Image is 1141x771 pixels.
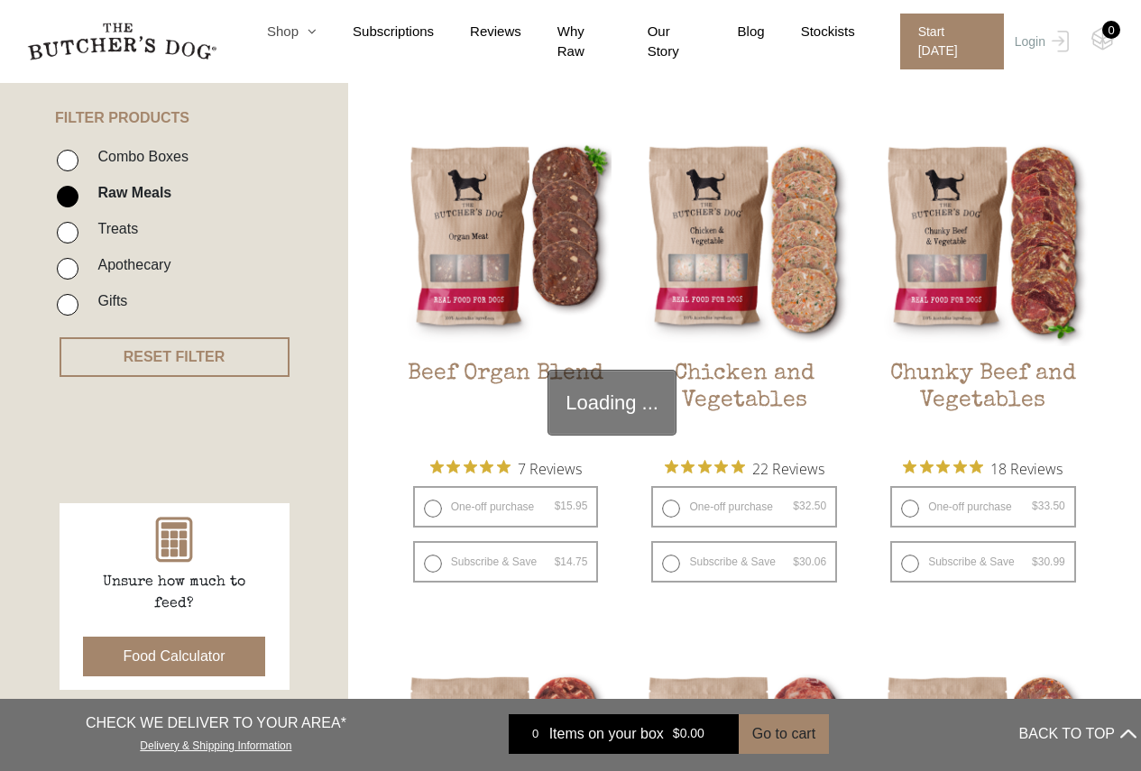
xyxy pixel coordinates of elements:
[877,133,1090,346] img: Chunky Beef and Vegetables
[1091,27,1114,50] img: TBD_Cart-Empty.png
[555,500,588,512] bdi: 15.95
[890,541,1076,583] label: Subscribe & Save
[413,541,599,583] label: Subscribe & Save
[1032,500,1038,512] span: $
[60,337,290,377] button: RESET FILTER
[882,14,1010,69] a: Start [DATE]
[549,723,664,745] span: Items on your box
[612,22,702,62] a: Our Story
[793,500,826,512] bdi: 32.50
[1032,555,1038,568] span: $
[1102,21,1120,39] div: 0
[890,486,1076,528] label: One-off purchase
[638,133,851,445] a: Chicken and VegetablesChicken and Vegetables
[509,714,739,754] a: 0 Items on your box $0.00
[140,735,291,752] a: Delivery & Shipping Information
[88,289,127,313] label: Gifts
[522,725,549,743] div: 0
[739,714,829,754] button: Go to cart
[793,555,799,568] span: $
[555,500,561,512] span: $
[752,454,824,482] span: 22 Reviews
[88,144,189,169] label: Combo Boxes
[555,555,588,568] bdi: 14.75
[83,637,266,676] button: Food Calculator
[877,361,1090,445] h2: Chunky Beef and Vegetables
[877,133,1090,445] a: Chunky Beef and VegetablesChunky Beef and Vegetables
[547,370,676,436] div: Loading ...
[900,14,1004,69] span: Start [DATE]
[400,133,612,346] img: Beef Organ Blend
[555,555,561,568] span: $
[702,22,765,42] a: Blog
[1032,500,1065,512] bdi: 33.50
[88,252,170,277] label: Apothecary
[651,486,837,528] label: One-off purchase
[84,572,264,615] p: Unsure how much to feed?
[231,22,317,42] a: Shop
[413,486,599,528] label: One-off purchase
[673,727,680,741] span: $
[903,454,1063,482] button: Rated 5 out of 5 stars from 18 reviews. Jump to reviews.
[400,133,612,445] a: Beef Organ BlendBeef Organ Blend
[88,180,171,205] label: Raw Meals
[1032,555,1065,568] bdi: 30.99
[521,22,612,62] a: Why Raw
[638,361,851,445] h2: Chicken and Vegetables
[665,454,824,482] button: Rated 4.9 out of 5 stars from 22 reviews. Jump to reviews.
[430,454,582,482] button: Rated 5 out of 5 stars from 7 reviews. Jump to reviews.
[1019,712,1136,756] button: BACK TO TOP
[86,712,346,734] p: CHECK WE DELIVER TO YOUR AREA*
[518,454,582,482] span: 7 Reviews
[88,216,138,241] label: Treats
[673,727,704,741] bdi: 0.00
[400,361,612,445] h2: Beef Organ Blend
[990,454,1063,482] span: 18 Reviews
[434,22,521,42] a: Reviews
[793,500,799,512] span: $
[651,541,837,583] label: Subscribe & Save
[638,133,851,346] img: Chicken and Vegetables
[765,22,855,42] a: Stockists
[1010,14,1069,69] a: Login
[793,555,826,568] bdi: 30.06
[317,22,434,42] a: Subscriptions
